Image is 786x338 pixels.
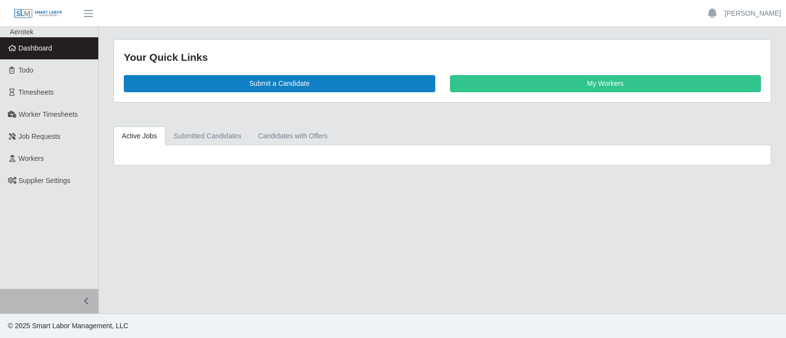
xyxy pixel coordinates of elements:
span: Todo [19,66,33,74]
span: Supplier Settings [19,177,71,184]
span: Worker Timesheets [19,110,78,118]
span: Job Requests [19,132,61,140]
a: Active Jobs [113,127,166,146]
span: © 2025 Smart Labor Management, LLC [8,322,128,330]
div: Your Quick Links [124,50,761,65]
span: Timesheets [19,88,54,96]
a: Submitted Candidates [166,127,250,146]
a: My Workers [450,75,761,92]
a: [PERSON_NAME] [725,8,781,19]
span: Dashboard [19,44,53,52]
a: Candidates with Offers [250,127,336,146]
span: Workers [19,155,44,162]
img: SLM Logo [14,8,63,19]
a: Submit a Candidate [124,75,435,92]
span: Aerotek [10,28,33,36]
